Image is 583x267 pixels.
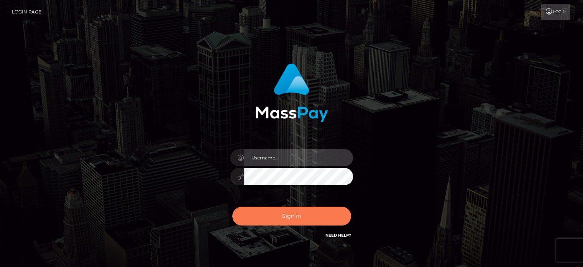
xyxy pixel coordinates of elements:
[541,4,570,20] a: Login
[244,149,353,166] input: Username...
[325,233,351,238] a: Need Help?
[12,4,41,20] a: Login Page
[232,207,351,226] button: Sign in
[255,63,328,122] img: MassPay Login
